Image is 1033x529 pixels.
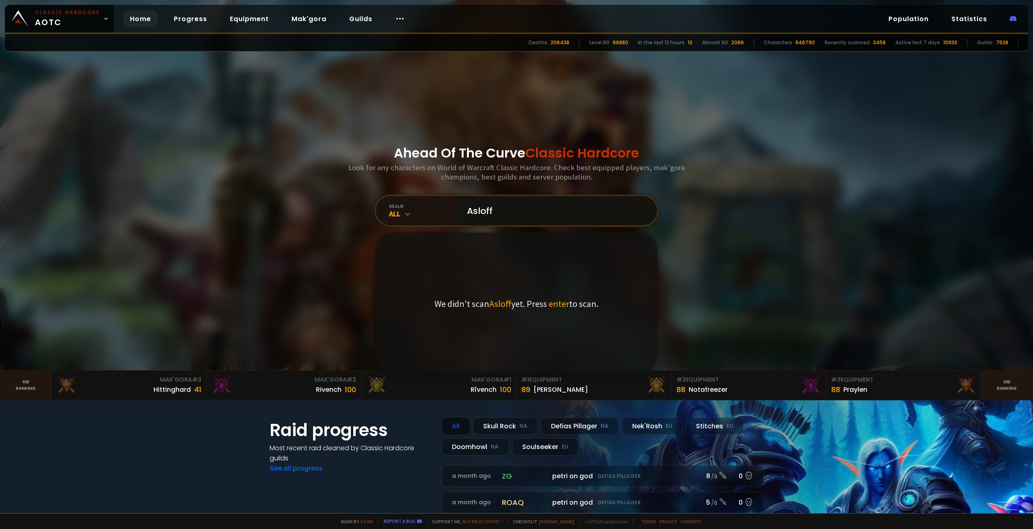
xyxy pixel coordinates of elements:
[764,39,792,46] div: Characters
[35,9,100,16] small: Classic Hardcore
[270,443,432,463] h4: Most recent raid cleaned by Classic Hardcore guilds
[192,376,201,384] span: # 3
[35,9,100,28] span: AOTC
[702,39,728,46] div: Almost 60
[831,376,976,384] div: Equipment
[613,39,628,46] div: 66880
[541,417,619,435] div: Defias Pillager
[336,518,373,525] span: Made by
[996,39,1008,46] div: 7538
[680,518,702,525] a: Consent
[726,422,733,430] small: EU
[589,39,609,46] div: Level 60
[504,376,511,384] span: # 1
[672,371,827,400] a: #2Equipment88Notafreezer
[534,384,588,395] div: [PERSON_NAME]
[462,196,647,225] input: Search a character...
[831,376,841,384] span: # 3
[831,384,840,395] div: 88
[508,518,574,525] span: Checkout
[579,518,628,525] span: v. d752d5 - production
[384,518,415,524] a: Report a bug
[343,11,379,27] a: Guilds
[516,371,672,400] a: #1Equipment89[PERSON_NAME]
[539,518,574,525] a: [DOMAIN_NAME]
[442,492,763,513] a: a month agoroaqpetri on godDefias Pillager5 /60
[686,417,743,435] div: Stitches
[521,376,529,384] span: # 1
[434,298,599,309] p: We didn't scan yet. Press to scan.
[389,209,457,218] div: All
[394,143,639,163] h1: Ahead Of The Curve
[366,376,511,384] div: Mak'Gora
[345,163,688,181] h3: Look for any characters on World of Warcraft Classic Hardcore. Check best equipped players, mak'g...
[795,39,815,46] div: 846790
[676,376,821,384] div: Equipment
[659,518,677,525] a: Privacy
[361,371,516,400] a: Mak'Gora#1Rîvench100
[442,465,763,487] a: a month agozgpetri on godDefias Pillager8 /90
[285,11,333,27] a: Mak'gora
[731,39,744,46] div: 2066
[473,417,538,435] div: Skull Rock
[562,443,568,451] small: EU
[519,422,527,430] small: NA
[689,384,728,395] div: Notafreezer
[153,384,191,395] div: Hittinghard
[123,11,158,27] a: Home
[981,371,1033,400] a: Seeranking
[843,384,867,395] div: Praylen
[826,371,981,400] a: #3Equipment88Praylen
[52,371,207,400] a: Mak'Gora#3Hittinghard41
[347,376,356,384] span: # 2
[500,384,511,395] div: 100
[316,384,341,395] div: Rivench
[676,376,686,384] span: # 2
[676,384,685,395] div: 88
[638,39,685,46] div: In the last 12 hours
[471,384,497,395] div: Rîvench
[512,438,579,456] div: Soulseeker
[882,11,935,27] a: Population
[427,518,503,525] span: Support me,
[389,203,457,209] div: realm
[622,417,683,435] div: Nek'Rosh
[167,11,214,27] a: Progress
[825,39,870,46] div: Recently scanned
[601,422,609,430] small: NA
[462,518,503,525] a: Buy me a coffee
[345,384,356,395] div: 100
[551,39,569,46] div: 206438
[525,144,639,162] span: Classic Hardcore
[688,39,692,46] div: 13
[270,464,322,473] a: See all progress
[56,376,201,384] div: Mak'Gora
[442,417,470,435] div: All
[873,39,886,46] div: 3458
[442,438,509,456] div: Doomhowl
[977,39,993,46] div: Guilds
[489,298,511,309] span: Asloff
[212,376,357,384] div: Mak'Gora
[521,384,530,395] div: 89
[549,298,569,309] span: enter
[223,11,275,27] a: Equipment
[945,11,994,27] a: Statistics
[207,371,362,400] a: Mak'Gora#2Rivench100
[361,518,373,525] a: a fan
[5,5,114,32] a: Classic HardcoreAOTC
[943,39,957,46] div: 10933
[194,384,201,395] div: 41
[521,376,666,384] div: Equipment
[491,443,499,451] small: NA
[666,422,672,430] small: EU
[895,39,940,46] div: Active last 7 days
[641,518,656,525] a: Terms
[529,39,547,46] div: Deaths
[270,417,432,443] h1: Raid progress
